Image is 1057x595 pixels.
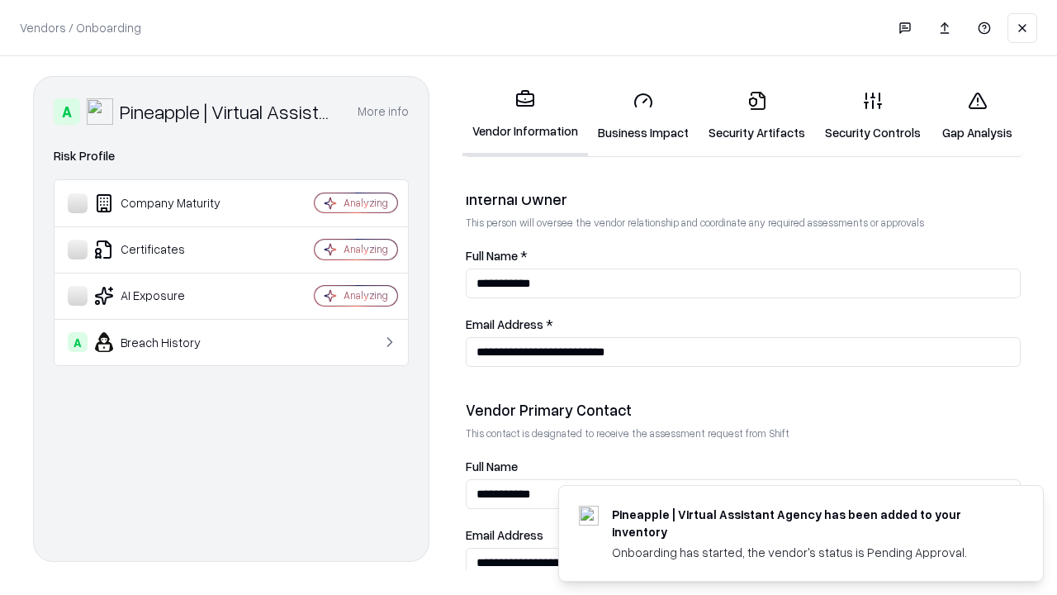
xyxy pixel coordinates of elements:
div: Analyzing [344,242,388,256]
div: Risk Profile [54,146,409,166]
p: This person will oversee the vendor relationship and coordinate any required assessments or appro... [466,216,1021,230]
div: Vendor Primary Contact [466,400,1021,420]
label: Full Name [466,460,1021,473]
div: Certificates [68,240,265,259]
div: Pineapple | Virtual Assistant Agency [120,98,338,125]
div: Internal Owner [466,189,1021,209]
div: AI Exposure [68,286,265,306]
img: trypineapple.com [579,506,599,526]
div: Company Maturity [68,193,265,213]
div: Analyzing [344,196,388,210]
a: Security Controls [815,78,931,155]
a: Business Impact [588,78,699,155]
a: Gap Analysis [931,78,1024,155]
div: Analyzing [344,288,388,302]
p: Vendors / Onboarding [20,19,141,36]
a: Vendor Information [462,76,588,156]
label: Full Name * [466,250,1021,262]
div: Pineapple | Virtual Assistant Agency has been added to your inventory [612,506,1003,540]
a: Security Artifacts [699,78,815,155]
div: A [54,98,80,125]
div: A [68,332,88,352]
label: Email Address * [466,318,1021,331]
button: More info [358,97,409,126]
div: Breach History [68,332,265,352]
p: This contact is designated to receive the assessment request from Shift [466,426,1021,440]
img: Pineapple | Virtual Assistant Agency [87,98,113,125]
div: Onboarding has started, the vendor's status is Pending Approval. [612,544,1003,561]
label: Email Address [466,529,1021,541]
